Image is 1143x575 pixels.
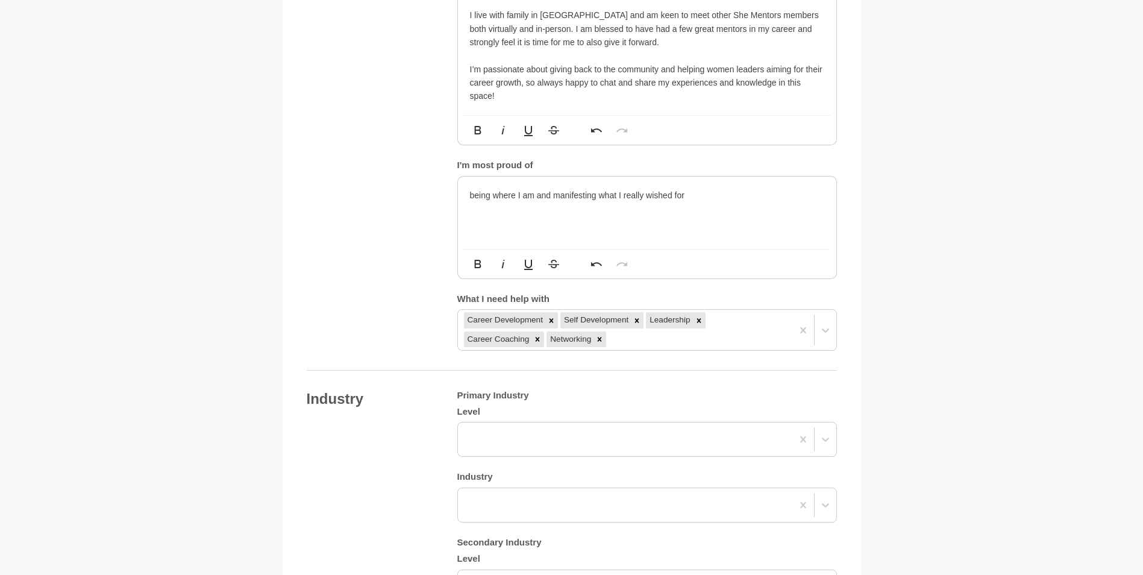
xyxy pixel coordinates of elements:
[560,312,630,328] div: Self Development
[457,390,837,401] h5: Primary Industry
[457,471,837,483] h5: Industry
[457,294,837,305] h5: What I need help with
[307,390,433,408] h4: Industry
[585,118,608,142] button: Undo (Ctrl+Z)
[492,252,515,276] button: Italic (Ctrl+I)
[457,160,837,171] h5: I'm most proud of
[517,252,540,276] button: Underline (Ctrl+U)
[585,252,608,276] button: Undo (Ctrl+Z)
[466,252,489,276] button: Bold (Ctrl+B)
[457,406,837,418] h5: Level
[464,312,545,328] div: Career Development
[546,331,593,347] div: Networking
[542,118,565,142] button: Strikethrough (Ctrl+S)
[457,553,837,565] h5: Level
[457,537,837,548] h5: Secondary Industry
[610,118,633,142] button: Redo (Ctrl+Shift+Z)
[466,118,489,142] button: Bold (Ctrl+B)
[492,118,515,142] button: Italic (Ctrl+I)
[470,63,824,103] p: I’m passionate about giving back to the community and helping women leaders aiming for their care...
[470,8,824,49] p: I live with family in [GEOGRAPHIC_DATA] and am keen to meet other She Mentors members both virtua...
[542,252,565,276] button: Strikethrough (Ctrl+S)
[470,189,824,202] p: being where I am and manifesting what I really wished for
[610,252,633,276] button: Redo (Ctrl+Shift+Z)
[464,331,531,347] div: Career Coaching
[646,312,692,328] div: Leadership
